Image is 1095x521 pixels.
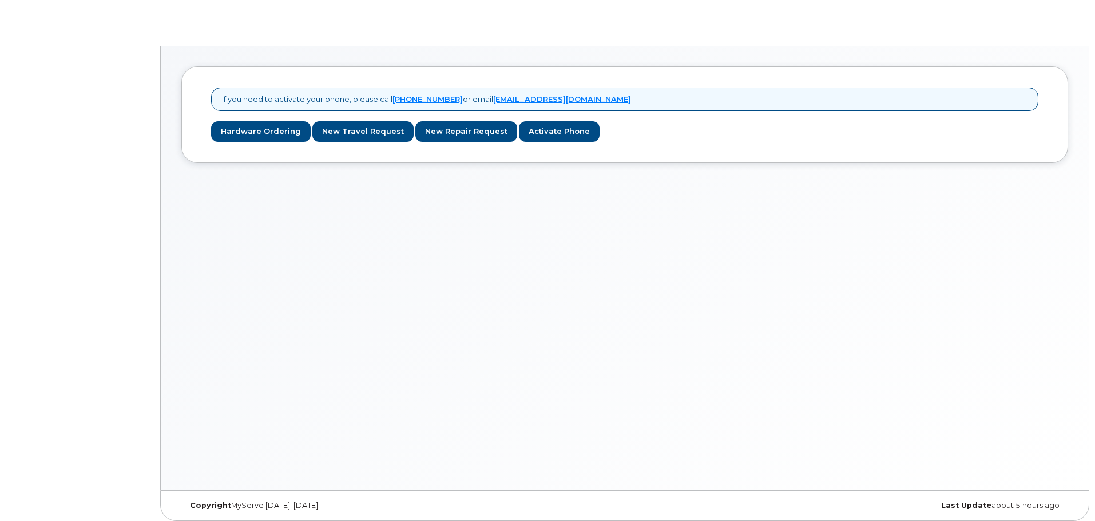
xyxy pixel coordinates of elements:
strong: Last Update [941,501,991,510]
a: Hardware Ordering [211,121,311,142]
a: New Repair Request [415,121,517,142]
a: [EMAIL_ADDRESS][DOMAIN_NAME] [493,94,631,104]
div: about 5 hours ago [772,501,1068,510]
a: Activate Phone [519,121,600,142]
p: If you need to activate your phone, please call or email [222,94,631,105]
a: New Travel Request [312,121,414,142]
div: MyServe [DATE]–[DATE] [181,501,477,510]
a: [PHONE_NUMBER] [392,94,463,104]
strong: Copyright [190,501,231,510]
